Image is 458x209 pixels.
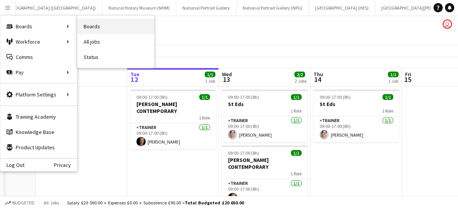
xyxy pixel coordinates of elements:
button: National Portrait Gallery [176,0,236,15]
span: 1 Role [199,115,210,121]
app-job-card: 09:00-17:00 (8h)1/1[PERSON_NAME] CONTEMPORARY1 RoleTrainer1/109:00-17:00 (8h)[PERSON_NAME] [130,90,216,149]
h3: St Eds [222,101,308,108]
span: 2/2 [294,72,305,77]
div: Boards [0,19,77,34]
div: 1 Job [205,78,215,84]
a: Comms [0,49,77,65]
div: Workforce [0,34,77,49]
a: Privacy [54,162,77,168]
h3: [PERSON_NAME] CONTEMPORARY [130,101,216,114]
span: 1 Role [291,171,302,176]
span: 1/1 [205,72,215,77]
button: [GEOGRAPHIC_DATA] (HES) [309,0,375,15]
h3: [PERSON_NAME] CONTEMPORARY [222,157,308,170]
span: 09:00-17:00 (8h) [136,94,167,100]
span: 1/1 [382,94,393,100]
h3: St Eds [314,101,399,108]
span: 1 Role [291,108,302,114]
span: Wed [222,71,232,78]
span: 1/1 [388,72,399,77]
div: Salary £20 560.00 + Expenses £0.00 + Subsistence £90.00 = [67,200,244,206]
app-card-role: Trainer1/109:00-17:00 (8h)[PERSON_NAME] [130,123,216,149]
app-card-role: Trainer1/109:00-17:00 (8h)[PERSON_NAME] [314,116,399,142]
div: Platform Settings [0,87,77,102]
div: Pay [0,65,77,80]
a: Knowledge Base [0,124,77,140]
button: Natural History Museum (NHM) [102,0,176,15]
span: Total Budgeted £20 650.00 [185,200,244,206]
span: Thu [314,71,323,78]
span: Tue [130,71,140,78]
div: 2 Jobs [295,78,307,84]
span: 1 Role [382,108,393,114]
span: 15 [404,75,411,84]
span: 13 [221,75,232,84]
span: 1/1 [291,150,302,156]
span: 09:00-17:00 (8h) [320,94,351,100]
button: National Portrait Gallery (NPG) [236,0,309,15]
span: 1/1 [291,94,302,100]
span: 09:00-17:00 (8h) [228,150,259,156]
span: 09:00-17:00 (8h) [228,94,259,100]
a: Training Academy [0,109,77,124]
div: 1 Job [388,78,398,84]
span: All jobs [42,200,61,206]
app-job-card: 09:00-17:00 (8h)1/1St Eds1 RoleTrainer1/109:00-17:00 (8h)[PERSON_NAME] [222,90,308,142]
a: Status [77,49,154,65]
span: 12 [129,75,140,84]
span: 1/1 [199,94,210,100]
span: Fri [405,71,411,78]
span: Budgeted [12,200,34,206]
a: Boards [77,19,154,34]
a: Product Updates [0,140,77,155]
app-job-card: 09:00-17:00 (8h)1/1St Eds1 RoleTrainer1/109:00-17:00 (8h)[PERSON_NAME] [314,90,399,142]
span: 14 [312,75,323,84]
app-job-card: 09:00-17:00 (8h)1/1[PERSON_NAME] CONTEMPORARY1 RoleTrainer1/109:00-17:00 (8h)[PERSON_NAME] [222,145,308,205]
app-card-role: Trainer1/109:00-17:00 (8h)[PERSON_NAME] [222,179,308,205]
app-user-avatar: Claudia Lewis [443,20,452,29]
a: All jobs [77,34,154,49]
a: Log Out [0,162,25,168]
button: [GEOGRAPHIC_DATA] ([GEOGRAPHIC_DATA]) [2,0,102,15]
app-card-role: Trainer1/109:00-17:00 (8h)[PERSON_NAME] [222,116,308,142]
button: Budgeted [4,199,36,207]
